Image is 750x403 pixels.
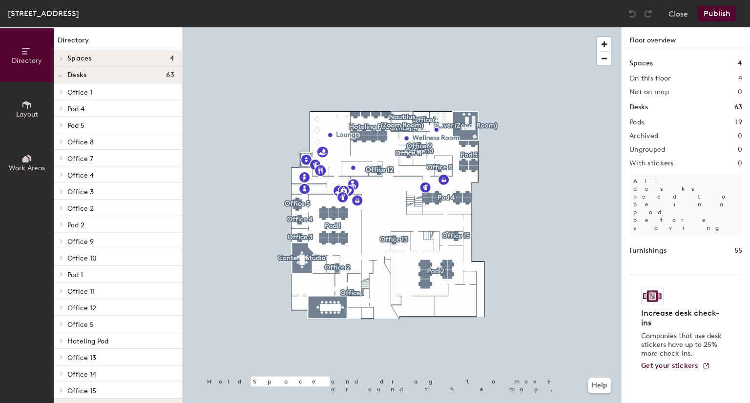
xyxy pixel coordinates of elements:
span: 4 [170,55,174,62]
span: Office 15 [67,387,96,395]
img: Redo [643,9,653,19]
h1: 55 [734,245,742,256]
img: Sticker logo [641,288,664,304]
span: Spaces [67,55,92,62]
span: Office 8 [67,138,94,146]
h2: Ungrouped [629,146,666,154]
span: Office 11 [67,287,95,296]
p: Companies that use desk stickers have up to 25% more check-ins. [641,332,725,358]
h2: On this floor [629,75,671,82]
h2: 0 [738,88,742,96]
span: Office 4 [67,171,94,180]
h2: With stickers [629,160,674,167]
span: Directory [12,57,42,65]
img: Undo [627,9,637,19]
h2: 0 [738,132,742,140]
h1: 63 [734,102,742,113]
span: Pod 1 [67,271,83,279]
span: Office 5 [67,321,94,329]
a: Get your stickers [641,362,710,370]
h1: 4 [738,58,742,69]
button: Close [668,6,688,21]
span: Office 2 [67,204,94,213]
span: Pod 4 [67,105,84,113]
span: Hoteling Pod [67,337,108,345]
span: 63 [166,71,174,79]
h2: Not on map [629,88,669,96]
h4: Increase desk check-ins [641,308,725,328]
p: All desks need to be in a pod before saving [629,173,742,236]
h2: Archived [629,132,658,140]
span: Office 12 [67,304,96,312]
div: [STREET_ADDRESS] [8,7,79,20]
span: Pod 5 [67,121,84,130]
span: Office 9 [67,238,94,246]
h2: 0 [738,160,742,167]
h1: Floor overview [622,27,750,50]
span: Layout [16,110,38,119]
span: Office 14 [67,370,96,379]
span: Office 10 [67,254,97,262]
h1: Directory [54,35,182,50]
h2: 19 [735,119,742,126]
h1: Desks [629,102,648,113]
h2: 4 [738,75,742,82]
span: Pod 2 [67,221,84,229]
span: Desks [67,71,86,79]
span: Office 13 [67,354,96,362]
button: Publish [698,6,736,21]
span: Office 3 [67,188,94,196]
span: Get your stickers [641,362,698,370]
span: Office 7 [67,155,93,163]
span: Work Areas [9,164,45,172]
h1: Spaces [629,58,653,69]
h1: Furnishings [629,245,667,256]
span: Office 1 [67,88,92,97]
button: Help [588,378,611,393]
h2: Pods [629,119,644,126]
h2: 0 [738,146,742,154]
